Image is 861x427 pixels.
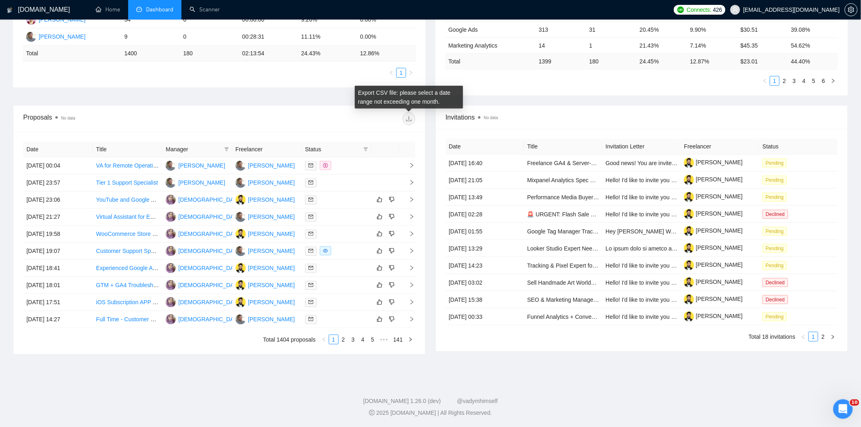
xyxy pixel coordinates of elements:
[828,332,838,342] li: Next Page
[26,32,36,42] img: MO
[387,68,396,78] li: Previous Page
[527,160,652,166] a: Freelance GA4 & Server-Side Tracking Specialist
[737,53,788,69] td: $ 23.01
[684,159,743,166] a: [PERSON_NAME]
[357,11,416,28] td: 0.00%
[389,299,395,305] span: dislike
[396,68,406,78] li: 1
[96,316,263,322] a: Full Time - Customer Service - Live Chat - Ecomerce - DTC Brand
[684,193,743,200] a: [PERSON_NAME]
[375,246,385,256] button: like
[166,179,225,185] a: MO[PERSON_NAME]
[406,335,415,344] li: Next Page
[684,313,743,319] a: [PERSON_NAME]
[800,76,809,85] a: 4
[357,28,416,46] td: 0.00%
[308,197,313,202] span: mail
[770,76,780,86] li: 1
[387,212,397,222] button: dislike
[760,76,770,86] button: left
[684,296,743,302] a: [PERSON_NAME]
[850,399,859,406] span: 10
[166,178,176,188] img: MO
[39,32,85,41] div: [PERSON_NAME]
[178,161,225,170] div: [PERSON_NAME]
[368,335,377,344] a: 5
[236,230,295,237] a: MF[PERSON_NAME]
[389,282,395,288] span: dislike
[236,280,246,290] img: MF
[190,6,220,13] a: searchScanner
[308,300,313,305] span: mail
[389,265,395,271] span: dislike
[248,281,295,290] div: [PERSON_NAME]
[375,280,385,290] button: like
[121,28,180,46] td: 9
[763,194,790,200] a: Pending
[166,280,176,290] img: E
[819,332,828,341] a: 2
[236,195,246,205] img: MF
[166,246,176,256] img: E
[26,15,36,25] img: MM
[308,248,313,253] span: mail
[166,195,176,205] img: E
[389,248,395,254] span: dislike
[166,213,258,220] a: E[DEMOGRAPHIC_DATA] Efrina
[845,3,858,16] button: setting
[845,7,858,13] a: setting
[763,295,788,304] span: Declined
[166,229,176,239] img: E
[166,316,258,322] a: E[DEMOGRAPHIC_DATA] Efrina
[375,263,385,273] button: like
[809,332,818,341] a: 1
[389,316,395,322] span: dislike
[457,398,498,404] a: @vadymhimself
[377,196,382,203] span: like
[96,299,293,305] a: iOS Subscription APP * Google Search Campaign Conversion Tracking Expert
[402,163,415,168] span: right
[684,261,743,268] a: [PERSON_NAME]
[166,162,225,168] a: MO[PERSON_NAME]
[809,76,818,85] a: 5
[377,248,382,254] span: like
[349,335,358,344] a: 3
[362,143,370,155] span: filter
[535,22,586,37] td: 313
[684,158,694,168] img: c1Hof3MfAOr-hwlg-rGIOkK6KtTQ3xI1ZgY4UetcODA-4Gj6QmWiSMqmLtIwW_WRgc
[305,145,360,154] span: Status
[586,22,636,37] td: 31
[236,213,295,220] a: MO[PERSON_NAME]
[355,86,463,109] div: Export CSV file: please select a date range not exceeding one month.
[339,335,348,344] li: 2
[684,243,694,253] img: c1Hof3MfAOr-hwlg-rGIOkK6KtTQ3xI1ZgY4UetcODA-4Gj6QmWiSMqmLtIwW_WRgc
[389,213,395,220] span: dislike
[248,315,295,324] div: [PERSON_NAME]
[236,178,246,188] img: MO
[93,157,162,174] td: VA for Remote Operations Management
[684,192,694,202] img: c1Hof3MfAOr-hwlg-rGIOkK6KtTQ3xI1ZgY4UetcODA-4Gj6QmWiSMqmLtIwW_WRgc
[329,335,339,344] li: 1
[828,76,838,86] button: right
[23,112,219,125] div: Proposals
[378,335,391,344] li: Next 5 Pages
[377,299,382,305] span: like
[236,314,246,325] img: MO
[166,264,258,271] a: E[DEMOGRAPHIC_DATA] Efrina
[23,142,93,157] th: Date
[236,246,246,256] img: MO
[818,332,828,342] li: 2
[732,7,738,13] span: user
[446,112,838,122] span: Invitations
[788,22,838,37] td: 39.08%
[737,37,788,53] td: $45.35
[389,231,395,237] span: dislike
[236,229,246,239] img: MF
[830,335,835,340] span: right
[166,263,176,273] img: E
[178,298,258,307] div: [DEMOGRAPHIC_DATA] Efrina
[763,278,788,287] span: Declined
[446,172,524,189] td: [DATE] 21:05
[248,212,295,221] div: [PERSON_NAME]
[377,213,382,220] span: like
